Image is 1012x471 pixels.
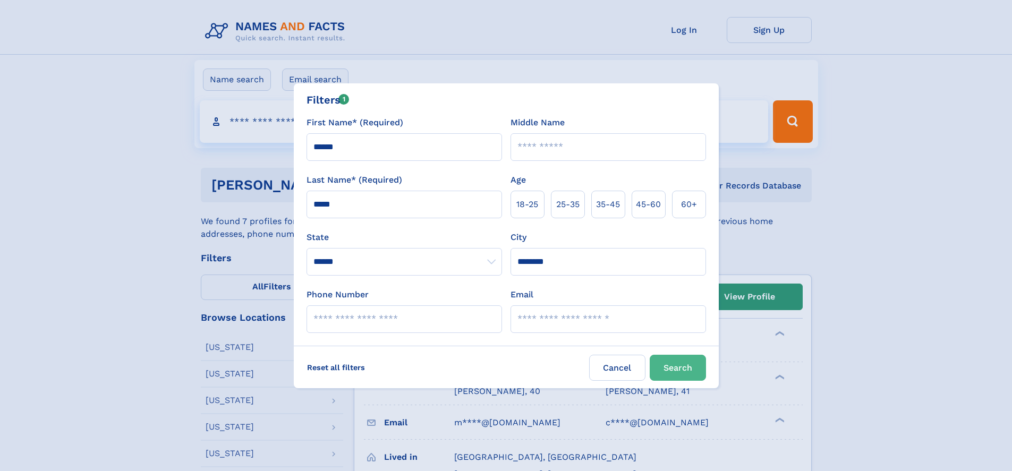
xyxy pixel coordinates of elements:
[307,231,502,244] label: State
[596,198,620,211] span: 35‑45
[556,198,580,211] span: 25‑35
[307,174,402,186] label: Last Name* (Required)
[300,355,372,380] label: Reset all filters
[636,198,661,211] span: 45‑60
[307,92,350,108] div: Filters
[589,355,645,381] label: Cancel
[307,116,403,129] label: First Name* (Required)
[681,198,697,211] span: 60+
[511,288,533,301] label: Email
[307,288,369,301] label: Phone Number
[511,174,526,186] label: Age
[516,198,538,211] span: 18‑25
[511,231,526,244] label: City
[511,116,565,129] label: Middle Name
[650,355,706,381] button: Search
